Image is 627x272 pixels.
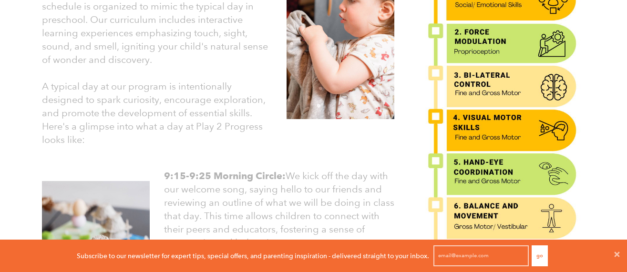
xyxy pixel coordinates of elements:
[164,170,286,181] strong: 9:15-9:25 Morning Circle:
[42,81,266,145] font: A typical day at our program is intentionally designed to spark curiosity, encourage exploration,...
[77,251,429,261] p: Subscribe to our newsletter for expert tips, special offers, and parenting inspiration - delivere...
[433,245,529,266] input: email@example.com
[532,245,548,266] button: Go
[164,170,394,248] font: We kick off the day with our welcome song, saying hello to our friends and reviewing an outline o...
